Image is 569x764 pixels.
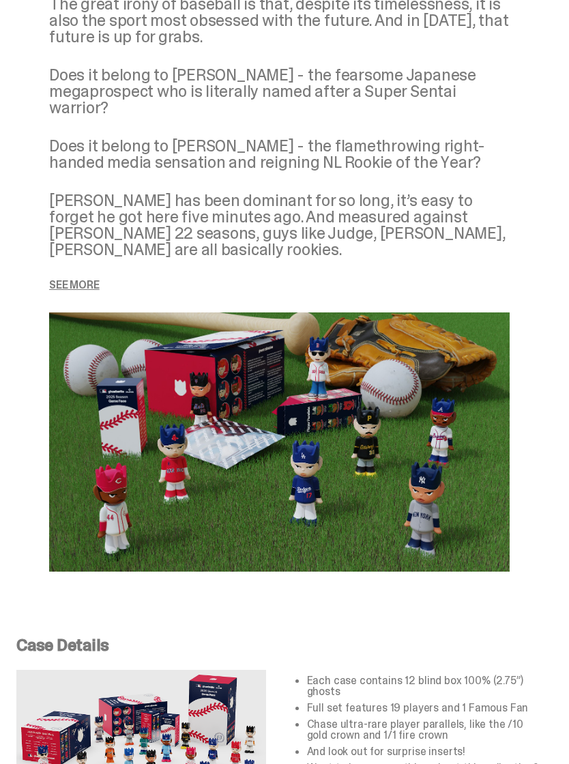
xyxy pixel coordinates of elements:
img: ghost story image [49,313,510,572]
p: See more [49,280,510,291]
p: Case Details [16,638,542,654]
p: Does it belong to [PERSON_NAME] - the flamethrowing right-handed media sensation and reigning NL ... [49,138,510,171]
p: Does it belong to [PERSON_NAME] - the fearsome Japanese megaprospect who is literally named after... [49,68,510,117]
li: And look out for surprise inserts! [307,747,543,758]
li: Full set features 19 players and 1 Famous Fan [307,703,543,714]
p: [PERSON_NAME] has been dominant for so long, it’s easy to forget he got here five minutes ago. An... [49,193,510,259]
li: Each case contains 12 blind box 100% (2.75”) ghosts [307,676,543,698]
li: Chase ultra-rare player parallels, like the /10 gold crown and 1/1 fire crown [307,720,543,741]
